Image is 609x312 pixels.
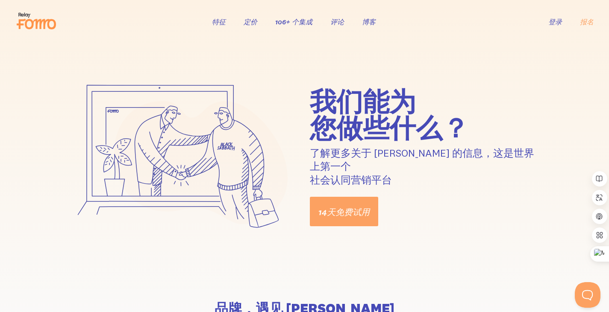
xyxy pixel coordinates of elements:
[244,17,257,26] a: 定价
[362,17,376,26] a: 博客
[212,17,226,26] a: 特征
[310,197,378,226] a: 14天免费试用
[275,17,312,26] a: 106+ 个集成
[310,146,534,172] font: 了解更多关于 [PERSON_NAME] 的信息，这是世界上第一个
[548,17,562,26] a: 登录
[310,173,392,186] font: 社会认同营销平台
[318,207,370,218] font: 14天免费试用
[580,17,594,26] a: 报名
[310,111,469,144] font: 您做些什么？
[575,282,600,308] iframe: Help Scout Beacon - Open
[310,85,416,118] font: 我们能为
[330,17,344,26] a: 评论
